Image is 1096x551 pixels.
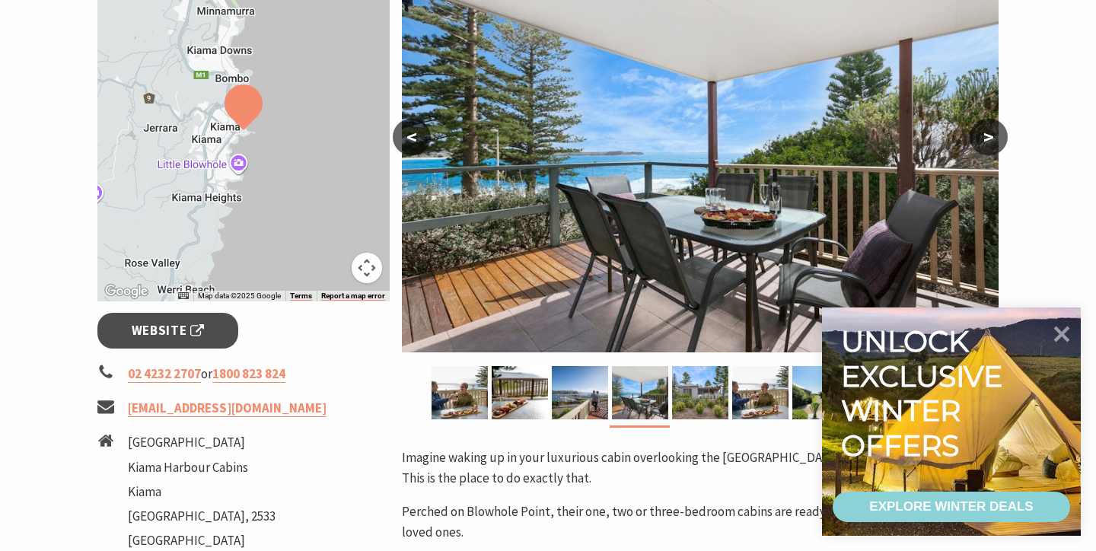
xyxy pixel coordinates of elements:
[101,282,151,301] a: Click to see this area on Google Maps
[833,492,1070,522] a: EXPLORE WINTER DEALS
[128,457,276,478] li: Kiama Harbour Cabins
[672,366,728,419] img: Exterior at Kiama Harbour Cabins
[128,482,276,502] li: Kiama
[198,291,281,300] span: Map data ©2025 Google
[178,291,189,301] button: Keyboard shortcuts
[132,320,205,341] span: Website
[97,364,390,384] li: or
[432,366,488,419] img: Couple toast
[402,447,999,489] p: Imagine waking up in your luxurious cabin overlooking the [GEOGRAPHIC_DATA] and [GEOGRAPHIC_DATA]...
[128,365,201,383] a: 02 4232 2707
[212,365,285,383] a: 1800 823 824
[970,119,1008,155] button: >
[128,506,276,527] li: [GEOGRAPHIC_DATA], 2533
[128,432,276,453] li: [GEOGRAPHIC_DATA]
[101,282,151,301] img: Google
[792,366,849,419] img: Kiama Harbour Cabins
[128,400,327,417] a: [EMAIL_ADDRESS][DOMAIN_NAME]
[97,313,238,349] a: Website
[321,291,385,301] a: Report a map error
[290,291,312,301] a: Terms
[869,492,1033,522] div: EXPLORE WINTER DEALS
[492,366,548,419] img: Deck ocean view
[841,324,1009,463] div: Unlock exclusive winter offers
[732,366,789,419] img: Couple toast
[128,530,276,551] li: [GEOGRAPHIC_DATA]
[612,366,668,419] img: Private balcony, ocean views
[552,366,608,419] img: Large deck harbour
[352,253,382,283] button: Map camera controls
[402,502,999,543] p: Perched on Blowhole Point, their one, two or three-bedroom cabins are ready to captivate you and ...
[393,119,431,155] button: <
